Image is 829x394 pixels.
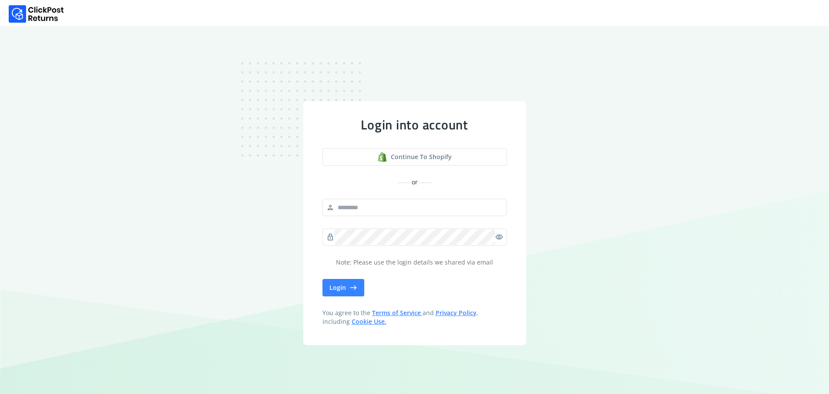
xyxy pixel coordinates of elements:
[322,148,507,166] button: Continue to shopify
[326,201,334,214] span: person
[322,279,364,296] button: Login east
[436,309,477,317] a: Privacy Policy
[495,231,503,243] span: visibility
[326,231,334,243] span: lock
[9,5,64,23] img: Logo
[322,117,507,132] div: Login into account
[322,178,507,187] div: or
[391,153,452,161] span: Continue to shopify
[372,309,423,317] a: Terms of Service
[349,282,357,294] span: east
[352,317,386,326] a: Cookie Use.
[322,148,507,166] a: shopify logoContinue to shopify
[322,309,507,326] span: You agree to the and , including
[322,258,507,267] p: Note: Please use the login details we shared via email
[377,152,387,162] img: shopify logo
